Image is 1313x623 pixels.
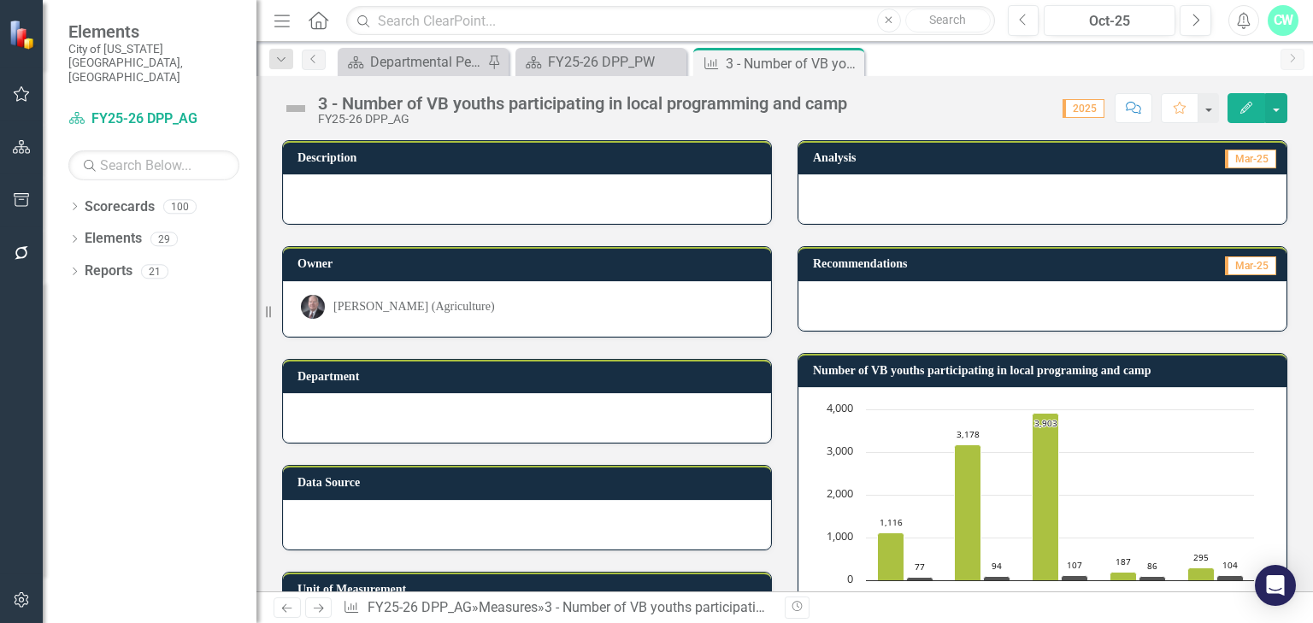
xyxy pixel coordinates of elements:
[907,576,1244,581] g: VB Youths at 4H Camp, bar series 2 of 2 with 5 bars.
[1110,573,1137,581] path: 2024, 187. Total 4H Participation.
[957,428,980,440] text: 3,178
[1268,5,1298,36] button: CW
[1188,568,1215,581] path: 2025, 295. Total 4H Participation.
[343,598,772,618] div: » »
[85,229,142,249] a: Elements
[905,9,991,32] button: Search
[847,571,853,586] text: 0
[150,232,178,246] div: 29
[520,51,682,73] a: FY25-26 DPP_PW
[545,599,968,615] div: 3 - Number of VB youths participating in local programming and camp
[141,264,168,279] div: 21
[827,400,853,415] text: 4,000
[1063,99,1104,118] span: 2025
[907,578,933,581] path: 2021, 77. VB Youths at 4H Camp.
[1222,559,1238,571] text: 104
[318,94,847,113] div: 3 - Number of VB youths participating in local programming and camp
[929,13,966,26] span: Search
[318,113,847,126] div: FY25-26 DPP_AG
[68,150,239,180] input: Search Below...
[1225,150,1276,168] span: Mar-25
[1193,551,1209,563] text: 295
[827,485,853,501] text: 2,000
[813,151,1022,164] h3: Analysis
[1034,417,1057,429] text: 3,903
[1255,565,1296,606] div: Open Intercom Messenger
[1225,256,1276,275] span: Mar-25
[1116,555,1131,567] text: 187
[346,6,994,36] input: Search ClearPoint...
[1062,576,1088,581] path: 2023, 107. VB Youths at 4H Camp.
[297,370,762,383] h3: Department
[342,51,483,73] a: Departmental Performance Plans
[1139,577,1166,581] path: 2024, 86. VB Youths at 4H Camp.
[1147,560,1157,572] text: 86
[878,533,904,581] path: 2021, 1,116. Total 4H Participation.
[301,295,325,319] img: David Trimmer
[68,21,239,42] span: Elements
[297,476,762,489] h3: Data Source
[992,560,1002,572] text: 94
[370,51,483,73] div: Departmental Performance Plans
[68,42,239,84] small: City of [US_STATE][GEOGRAPHIC_DATA], [GEOGRAPHIC_DATA]
[955,445,981,581] path: 2022, 3,178. Total 4H Participation.
[827,528,853,544] text: 1,000
[827,443,853,458] text: 3,000
[1050,11,1169,32] div: Oct-25
[813,364,1278,377] h3: Number of VB youths participating in local programing and camp
[1044,5,1175,36] button: Oct-25
[297,257,762,270] h3: Owner
[163,199,197,214] div: 100
[548,51,682,73] div: FY25-26 DPP_PW
[880,516,903,528] text: 1,116
[878,414,1215,581] g: Total 4H Participation, bar series 1 of 2 with 5 bars.
[85,262,132,281] a: Reports
[333,298,495,315] div: [PERSON_NAME] (Agriculture)
[1067,559,1082,571] text: 107
[813,257,1110,270] h3: Recommendations
[297,583,762,596] h3: Unit of Measurement
[68,109,239,129] a: FY25-26 DPP_AG
[9,20,38,50] img: ClearPoint Strategy
[1033,414,1059,581] path: 2023, 3,903. Total 4H Participation.
[984,577,1010,581] path: 2022, 94. VB Youths at 4H Camp.
[726,53,860,74] div: 3 - Number of VB youths participating in local programming and camp
[282,95,309,122] img: Not Defined
[479,599,538,615] a: Measures
[297,151,762,164] h3: Description
[915,561,925,573] text: 77
[85,197,155,217] a: Scorecards
[368,599,472,615] a: FY25-26 DPP_AG
[1217,576,1244,581] path: 2025, 104. VB Youths at 4H Camp.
